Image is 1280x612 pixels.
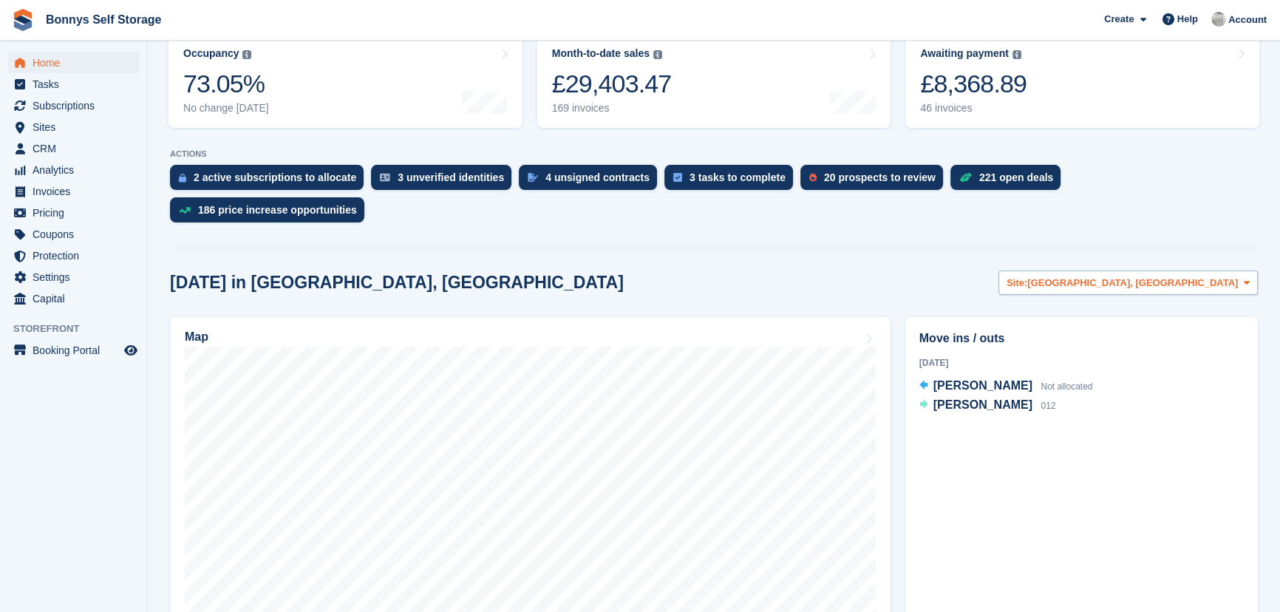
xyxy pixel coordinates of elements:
[7,288,140,309] a: menu
[998,271,1258,295] button: Site: [GEOGRAPHIC_DATA], [GEOGRAPHIC_DATA]
[1027,276,1238,290] span: [GEOGRAPHIC_DATA], [GEOGRAPHIC_DATA]
[33,74,121,95] span: Tasks
[7,138,140,159] a: menu
[179,173,186,183] img: active_subscription_to_allocate_icon-d502201f5373d7db506a760aba3b589e785aa758c864c3986d89f69b8ff3...
[919,396,1056,415] a: [PERSON_NAME] 012
[33,340,121,361] span: Booking Portal
[40,7,167,32] a: Bonnys Self Storage
[185,330,208,344] h2: Map
[170,149,1258,159] p: ACTIONS
[398,171,504,183] div: 3 unverified identities
[33,224,121,245] span: Coupons
[919,356,1244,370] div: [DATE]
[170,197,372,230] a: 186 price increase opportunities
[33,181,121,202] span: Invoices
[122,341,140,359] a: Preview store
[690,171,786,183] div: 3 tasks to complete
[950,165,1068,197] a: 221 open deals
[1012,50,1021,59] img: icon-info-grey-7440780725fd019a000dd9b08b2336e03edf1995a4989e88bcd33f0948082b44.svg
[7,340,140,361] a: menu
[1104,12,1134,27] span: Create
[170,165,371,197] a: 2 active subscriptions to allocate
[7,160,140,180] a: menu
[194,171,356,183] div: 2 active subscriptions to allocate
[1007,276,1027,290] span: Site:
[979,171,1053,183] div: 221 open deals
[1041,381,1092,392] span: Not allocated
[7,52,140,73] a: menu
[7,245,140,266] a: menu
[33,138,121,159] span: CRM
[7,117,140,137] a: menu
[519,165,664,197] a: 4 unsigned contracts
[33,52,121,73] span: Home
[7,203,140,223] a: menu
[12,9,34,31] img: stora-icon-8386f47178a22dfd0bd8f6a31ec36ba5ce8667c1dd55bd0f319d3a0aa187defe.svg
[380,173,390,182] img: verify_identity-adf6edd0f0f0b5bbfe63781bf79b02c33cf7c696d77639b501bdc392416b5a36.svg
[1041,401,1055,411] span: 012
[905,34,1259,128] a: Awaiting payment £8,368.89 46 invoices
[920,47,1009,60] div: Awaiting payment
[33,160,121,180] span: Analytics
[371,165,519,197] a: 3 unverified identities
[7,224,140,245] a: menu
[1228,13,1267,27] span: Account
[168,34,522,128] a: Occupancy 73.05% No change [DATE]
[920,102,1027,115] div: 46 invoices
[800,165,950,197] a: 20 prospects to review
[33,288,121,309] span: Capital
[183,47,239,60] div: Occupancy
[242,50,251,59] img: icon-info-grey-7440780725fd019a000dd9b08b2336e03edf1995a4989e88bcd33f0948082b44.svg
[33,203,121,223] span: Pricing
[664,165,800,197] a: 3 tasks to complete
[673,173,682,182] img: task-75834270c22a3079a89374b754ae025e5fb1db73e45f91037f5363f120a921f8.svg
[933,379,1032,392] span: [PERSON_NAME]
[183,69,269,99] div: 73.05%
[183,102,269,115] div: No change [DATE]
[809,173,817,182] img: prospect-51fa495bee0391a8d652442698ab0144808aea92771e9ea1ae160a38d050c398.svg
[33,117,121,137] span: Sites
[919,330,1244,347] h2: Move ins / outs
[552,47,650,60] div: Month-to-date sales
[919,377,1093,396] a: [PERSON_NAME] Not allocated
[170,273,624,293] h2: [DATE] in [GEOGRAPHIC_DATA], [GEOGRAPHIC_DATA]
[179,207,191,214] img: price_increase_opportunities-93ffe204e8149a01c8c9dc8f82e8f89637d9d84a8eef4429ea346261dce0b2c0.svg
[1177,12,1198,27] span: Help
[528,173,538,182] img: contract_signature_icon-13c848040528278c33f63329250d36e43548de30e8caae1d1a13099fd9432cc5.svg
[13,322,147,336] span: Storefront
[1211,12,1226,27] img: James Bonny
[920,69,1027,99] div: £8,368.89
[33,95,121,116] span: Subscriptions
[933,398,1032,411] span: [PERSON_NAME]
[545,171,650,183] div: 4 unsigned contracts
[33,267,121,288] span: Settings
[7,95,140,116] a: menu
[653,50,662,59] img: icon-info-grey-7440780725fd019a000dd9b08b2336e03edf1995a4989e88bcd33f0948082b44.svg
[537,34,891,128] a: Month-to-date sales £29,403.47 169 invoices
[7,74,140,95] a: menu
[552,102,672,115] div: 169 invoices
[198,204,357,216] div: 186 price increase opportunities
[33,245,121,266] span: Protection
[7,267,140,288] a: menu
[959,172,972,183] img: deal-1b604bf984904fb50ccaf53a9ad4b4a5d6e5aea283cecdc64d6e3604feb123c2.svg
[824,171,936,183] div: 20 prospects to review
[552,69,672,99] div: £29,403.47
[7,181,140,202] a: menu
